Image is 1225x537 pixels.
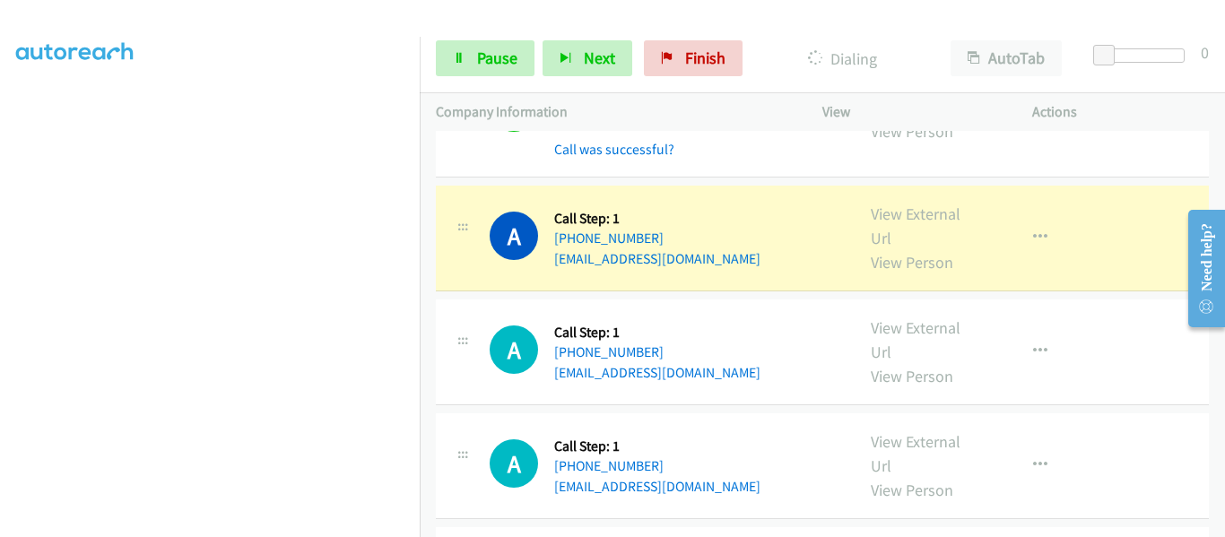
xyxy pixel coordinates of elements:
[490,439,538,488] h1: A
[436,101,790,123] p: Company Information
[554,324,760,342] h5: Call Step: 1
[554,343,664,360] a: [PHONE_NUMBER]
[1201,40,1209,65] div: 0
[554,364,760,381] a: [EMAIL_ADDRESS][DOMAIN_NAME]
[490,212,538,260] h1: A
[554,250,760,267] a: [EMAIL_ADDRESS][DOMAIN_NAME]
[1032,101,1210,123] p: Actions
[554,457,664,474] a: [PHONE_NUMBER]
[822,101,1000,123] p: View
[554,230,664,247] a: [PHONE_NUMBER]
[1102,48,1185,63] div: Delay between calls (in seconds)
[871,121,953,142] a: View Person
[871,431,960,476] a: View External Url
[554,141,674,158] a: Call was successful?
[1173,197,1225,340] iframe: Resource Center
[554,437,760,455] h5: Call Step: 1
[951,40,1062,76] button: AutoTab
[554,478,760,495] a: [EMAIL_ADDRESS][DOMAIN_NAME]
[644,40,743,76] a: Finish
[490,439,538,488] div: The call is yet to be attempted
[490,325,538,374] div: The call is yet to be attempted
[871,204,960,248] a: View External Url
[685,48,725,68] span: Finish
[584,48,615,68] span: Next
[871,366,953,386] a: View Person
[477,48,517,68] span: Pause
[490,325,538,374] h1: A
[871,252,953,273] a: View Person
[871,480,953,500] a: View Person
[871,317,960,362] a: View External Url
[436,40,534,76] a: Pause
[554,210,760,228] h5: Call Step: 1
[767,47,918,71] p: Dialing
[543,40,632,76] button: Next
